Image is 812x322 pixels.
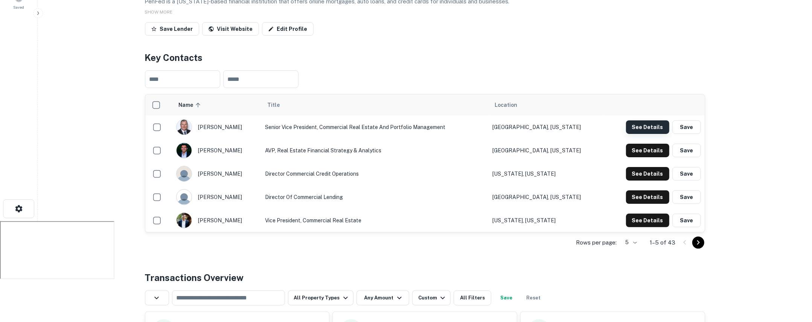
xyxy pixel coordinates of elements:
button: See Details [626,190,669,204]
span: Name [178,100,203,109]
button: Go to next page [692,237,704,249]
div: [PERSON_NAME] [176,143,257,158]
td: Senior Vice President, Commercial Real Estate and Portfolio Management [261,115,489,139]
span: Location [495,100,517,109]
iframe: Chat Widget [774,262,812,298]
img: 1689136508820 [177,213,192,228]
button: See Details [626,167,669,181]
button: Save [672,167,701,181]
td: AVP, Real Estate Financial Strategy & Analytics [261,139,489,162]
th: Name [172,94,261,115]
img: 9c8pery4andzj6ohjkjp54ma2 [177,190,192,205]
h4: Key Contacts [145,51,705,64]
img: 244xhbkr7g40x6bsu4gi6q4ry [177,166,192,181]
div: scrollable content [145,94,705,232]
td: [US_STATE], [US_STATE] [489,162,605,185]
p: Rows per page: [576,238,617,247]
span: SHOW MORE [145,9,173,15]
button: Save [672,144,701,157]
img: 1517666660942 [177,120,192,135]
button: Save [672,214,701,227]
div: Custom [418,293,447,302]
button: Reset [521,290,545,305]
div: [PERSON_NAME] [176,189,257,205]
td: [US_STATE], [US_STATE] [489,209,605,232]
td: [GEOGRAPHIC_DATA], [US_STATE] [489,185,605,209]
p: 1–5 of 43 [650,238,676,247]
th: Title [261,94,489,115]
a: Edit Profile [262,22,314,36]
button: Any Amount [356,290,409,305]
th: Location [489,94,605,115]
button: See Details [626,144,669,157]
button: All Property Types [288,290,353,305]
button: See Details [626,120,669,134]
button: Save [672,190,701,204]
td: [GEOGRAPHIC_DATA], [US_STATE] [489,139,605,162]
h4: Transactions Overview [145,271,244,284]
button: Save Lender [145,22,199,36]
button: Save [672,120,701,134]
img: 1655162914026 [177,143,192,158]
td: Director of Commercial Lending [261,185,489,209]
button: Save your search to get updates of matches that match your search criteria. [494,290,518,305]
span: Title [267,100,289,109]
button: See Details [626,214,669,227]
button: All Filters [454,290,491,305]
div: 5 [620,237,638,248]
a: Visit Website [202,22,259,36]
td: Director Commercial Credit Operations [261,162,489,185]
div: [PERSON_NAME] [176,119,257,135]
span: Saved [14,4,24,10]
td: [GEOGRAPHIC_DATA], [US_STATE] [489,115,605,139]
div: [PERSON_NAME] [176,213,257,228]
td: Vice President, Commercial Real Estate [261,209,489,232]
button: Custom [412,290,451,305]
div: [PERSON_NAME] [176,166,257,182]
